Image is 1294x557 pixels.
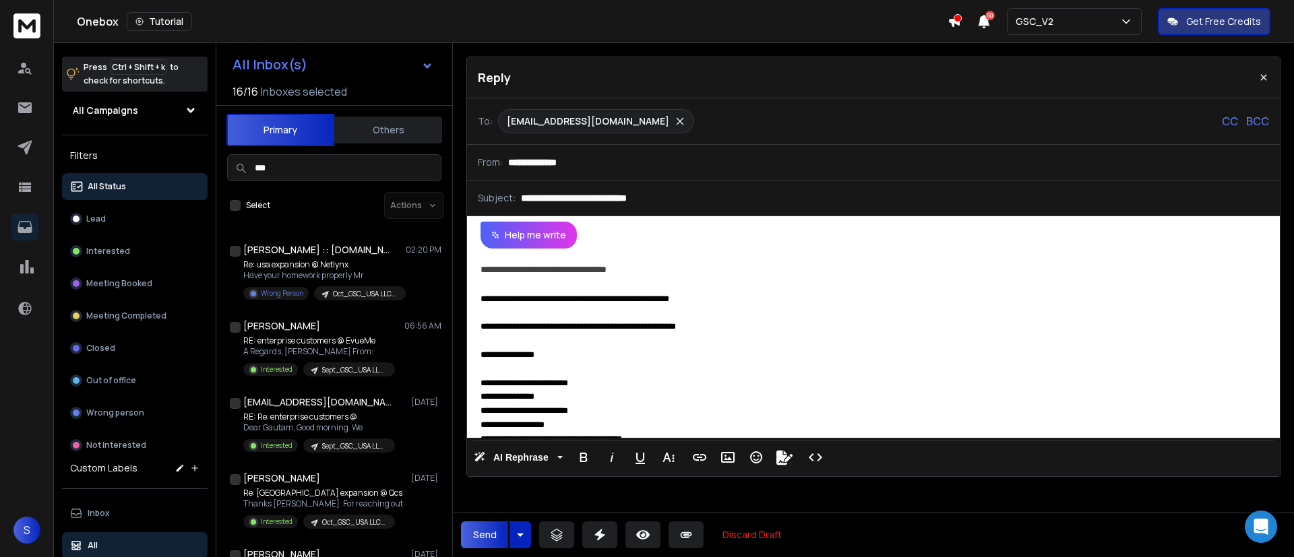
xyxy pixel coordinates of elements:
[471,444,565,471] button: AI Rephrase
[62,270,208,297] button: Meeting Booked
[715,444,741,471] button: Insert Image (Ctrl+P)
[481,222,577,249] button: Help me write
[88,181,126,192] p: All Status
[246,200,270,211] label: Select
[1246,113,1269,129] p: BCC
[322,441,387,451] p: Sept_GSC_USA LLC _ [GEOGRAPHIC_DATA]
[73,104,138,117] h1: All Campaigns
[261,84,347,100] h3: Inboxes selected
[322,365,387,375] p: Sept_GSC_USA LLC _ [GEOGRAPHIC_DATA]
[62,335,208,362] button: Closed
[1222,113,1238,129] p: CC
[62,205,208,232] button: Lead
[88,508,110,519] p: Inbox
[243,471,320,485] h1: [PERSON_NAME]
[478,114,493,128] p: To:
[62,302,208,329] button: Meeting Completed
[243,412,395,422] p: RE: Re: enterprise customers @
[226,114,334,146] button: Primary
[571,444,596,471] button: Bold (Ctrl+B)
[86,278,152,289] p: Meeting Booked
[88,540,98,551] p: All
[233,58,307,71] h1: All Inbox(s)
[261,517,292,527] p: Interested
[243,259,405,270] p: Re: usa expansion @ Netlynx
[70,461,137,475] h3: Custom Labels
[1016,15,1059,28] p: GSC_V2
[243,270,405,281] p: Have your homework properly Mr
[411,397,441,407] p: [DATE]
[86,246,130,257] p: Interested
[334,115,442,145] button: Others
[772,444,797,471] button: Signature
[127,12,192,31] button: Tutorial
[261,364,292,374] p: Interested
[743,444,769,471] button: Emoticons
[627,444,653,471] button: Underline (Ctrl+U)
[62,432,208,459] button: Not Interested
[1245,511,1277,543] div: Open Intercom Messenger
[322,517,387,527] p: Oct_GSC_USA LLC_20-100_India
[985,11,995,20] span: 50
[803,444,828,471] button: Code View
[411,473,441,484] p: [DATE]
[333,289,398,299] p: Oct_GSC_USA LLC_20-100_India
[84,61,179,88] p: Press to check for shortcuts.
[13,517,40,544] button: S
[86,343,115,354] p: Closed
[478,156,503,169] p: From:
[261,288,303,298] p: Wrong Person
[62,146,208,165] h3: Filters
[62,173,208,200] button: All Status
[406,244,441,255] p: 02:20 PM
[233,84,258,100] span: 16 / 16
[243,498,403,509] p: Thanks [PERSON_NAME] .For reaching out
[62,500,208,527] button: Inbox
[86,310,166,321] p: Meeting Completed
[110,59,167,75] span: Ctrl + Shift + k
[1158,8,1270,35] button: Get Free Credits
[86,407,144,418] p: Wrong person
[86,214,106,224] p: Lead
[261,440,292,451] p: Interested
[86,375,136,386] p: Out of office
[507,114,669,128] p: [EMAIL_ADDRESS][DOMAIN_NAME]
[478,68,511,87] p: Reply
[461,521,508,548] button: Send
[687,444,712,471] button: Insert Link (Ctrl+K)
[491,452,551,463] span: AI Rephrase
[243,243,392,257] h1: [PERSON_NAME] :: [DOMAIN_NAME]
[222,51,444,78] button: All Inbox(s)
[243,488,403,498] p: Re: [GEOGRAPHIC_DATA] expansion @ Qcs
[404,321,441,331] p: 06:56 AM
[599,444,625,471] button: Italic (Ctrl+I)
[243,319,320,333] h1: [PERSON_NAME]
[62,367,208,394] button: Out of office
[62,238,208,265] button: Interested
[1186,15,1261,28] p: Get Free Credits
[712,521,793,548] button: Discard Draft
[243,335,395,346] p: RE: enterprise customers @ EvueMe
[62,399,208,426] button: Wrong person
[243,422,395,433] p: Dear Gautam, Good morning. We
[243,395,392,409] h1: [EMAIL_ADDRESS][DOMAIN_NAME]
[656,444,681,471] button: More Text
[77,12,948,31] div: Onebox
[478,191,516,205] p: Subject:
[86,440,146,451] p: Not Interested
[62,97,208,124] button: All Campaigns
[243,346,395,357] p: A Regards, [PERSON_NAME] From:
